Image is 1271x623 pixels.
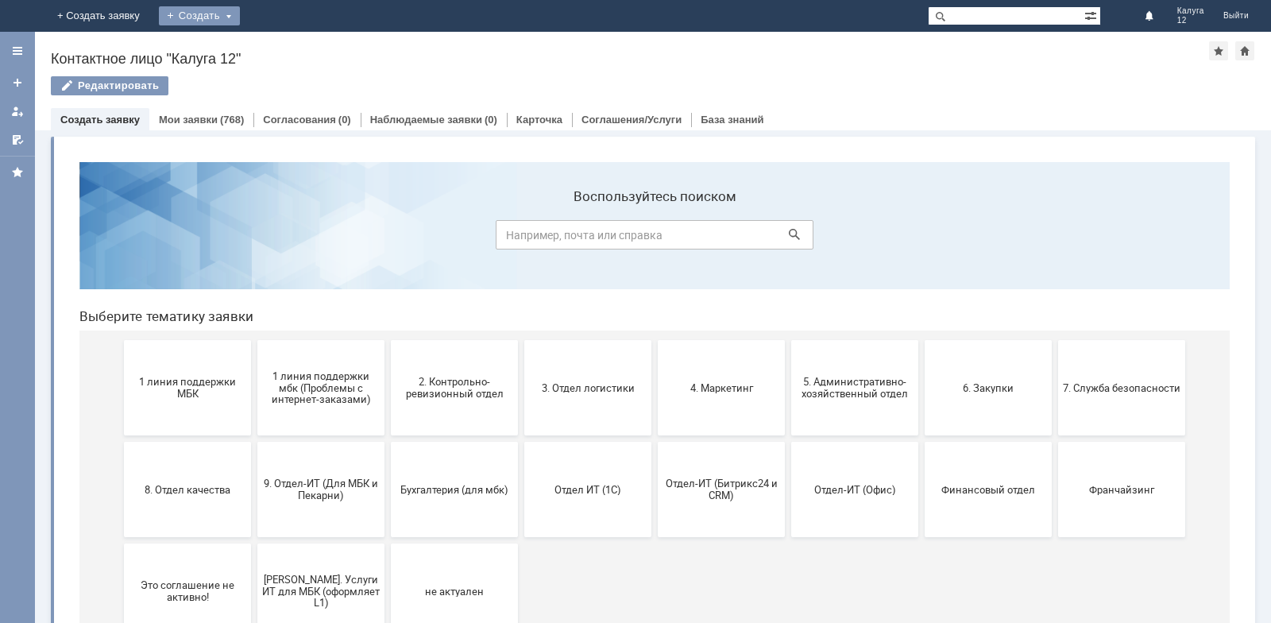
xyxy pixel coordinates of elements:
div: Контактное лицо "Калуга 12" [51,51,1209,67]
a: База знаний [701,114,763,126]
a: Согласования [263,114,336,126]
a: Мои заявки [159,114,218,126]
button: 8. Отдел качества [57,292,184,388]
button: 5. Административно-хозяйственный отдел [724,191,852,286]
div: (768) [220,114,244,126]
a: Мои согласования [5,127,30,153]
span: 4. Маркетинг [596,232,713,244]
button: Отдел ИТ (1С) [458,292,585,388]
span: Расширенный поиск [1084,7,1100,22]
a: Наблюдаемые заявки [370,114,482,126]
span: Франчайзинг [996,334,1114,346]
span: 1 линия поддержки мбк (Проблемы с интернет-заказами) [195,220,313,256]
div: Сделать домашней страницей [1235,41,1254,60]
button: 3. Отдел логистики [458,191,585,286]
button: не актуален [324,394,451,489]
button: [PERSON_NAME]. Услуги ИТ для МБК (оформляет L1) [191,394,318,489]
button: 1 линия поддержки МБК [57,191,184,286]
span: Финансовый отдел [863,334,980,346]
a: Соглашения/Услуги [581,114,682,126]
span: 9. Отдел-ИТ (Для МБК и Пекарни) [195,328,313,352]
span: 6. Закупки [863,232,980,244]
label: Воспользуйтесь поиском [429,39,747,55]
a: Создать заявку [60,114,140,126]
span: Отдел ИТ (1С) [462,334,580,346]
button: 7. Служба безопасности [991,191,1118,286]
button: 6. Закупки [858,191,985,286]
button: Бухгалтерия (для мбк) [324,292,451,388]
input: Например, почта или справка [429,71,747,100]
button: Отдел-ИТ (Битрикс24 и CRM) [591,292,718,388]
button: 2. Контрольно-ревизионный отдел [324,191,451,286]
div: (0) [485,114,497,126]
div: (0) [338,114,351,126]
span: 7. Служба безопасности [996,232,1114,244]
span: Отдел-ИТ (Битрикс24 и CRM) [596,328,713,352]
a: Мои заявки [5,99,30,124]
a: Карточка [516,114,562,126]
button: 4. Маркетинг [591,191,718,286]
button: 1 линия поддержки мбк (Проблемы с интернет-заказами) [191,191,318,286]
span: 1 линия поддержки МБК [62,226,180,250]
span: Бухгалтерия (для мбк) [329,334,446,346]
div: Создать [159,6,240,25]
span: Отдел-ИТ (Офис) [729,334,847,346]
header: Выберите тематику заявки [13,159,1163,175]
span: 8. Отдел качества [62,334,180,346]
span: не актуален [329,435,446,447]
button: Франчайзинг [991,292,1118,388]
span: 5. Административно-хозяйственный отдел [729,226,847,250]
span: 12 [1177,16,1204,25]
button: Отдел-ИТ (Офис) [724,292,852,388]
span: 2. Контрольно-ревизионный отдел [329,226,446,250]
span: [PERSON_NAME]. Услуги ИТ для МБК (оформляет L1) [195,424,313,459]
button: 9. Отдел-ИТ (Для МБК и Пекарни) [191,292,318,388]
span: Калуга [1177,6,1204,16]
div: Добавить в избранное [1209,41,1228,60]
a: Создать заявку [5,70,30,95]
span: Это соглашение не активно! [62,430,180,454]
button: Это соглашение не активно! [57,394,184,489]
span: 3. Отдел логистики [462,232,580,244]
button: Финансовый отдел [858,292,985,388]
